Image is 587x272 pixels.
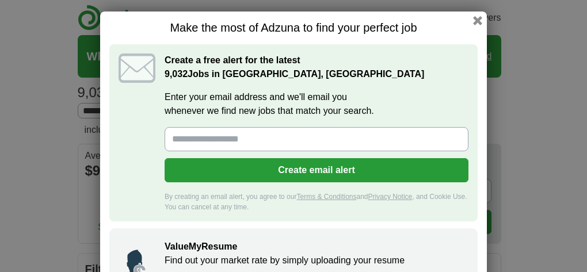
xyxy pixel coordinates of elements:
[165,158,468,182] button: Create email alert
[165,240,466,254] h2: ValueMyResume
[165,254,466,267] p: Find out your market rate by simply uploading your resume
[165,53,468,81] h2: Create a free alert for the latest
[165,67,188,81] span: 9,032
[165,90,468,118] label: Enter your email address and we'll email you whenever we find new jobs that match your search.
[296,193,356,201] a: Terms & Conditions
[119,53,155,83] img: icon_email.svg
[368,193,413,201] a: Privacy Notice
[109,21,478,35] h1: Make the most of Adzuna to find your perfect job
[165,69,424,79] strong: Jobs in [GEOGRAPHIC_DATA], [GEOGRAPHIC_DATA]
[165,191,468,212] div: By creating an email alert, you agree to our and , and Cookie Use. You can cancel at any time.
